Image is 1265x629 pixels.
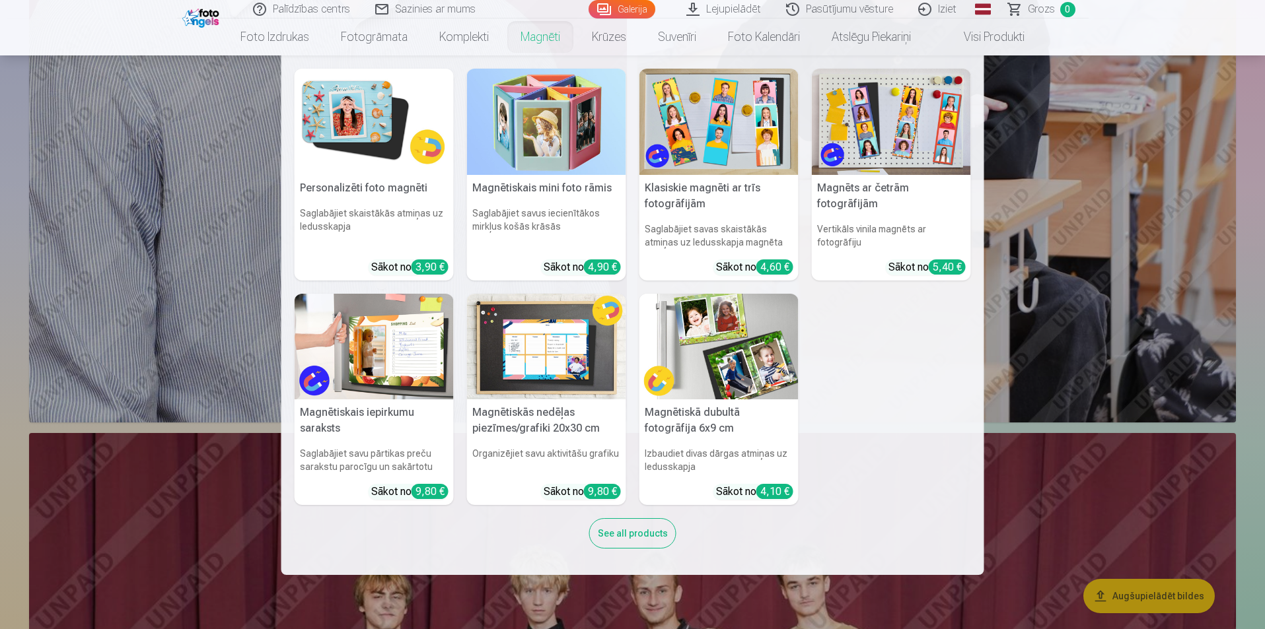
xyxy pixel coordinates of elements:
h6: Saglabājiet savu pārtikas preču sarakstu parocīgu un sakārtotu [295,442,454,479]
a: Visi produkti [927,18,1040,55]
div: Sākot no [888,259,966,275]
div: Sākot no [716,259,793,275]
a: Krūzes [576,18,642,55]
a: Magnētiskā dubultā fotogrāfija 6x9 cmMagnētiskā dubultā fotogrāfija 6x9 cmIzbaudiet divas dārgas ... [639,294,799,506]
img: Personalizēti foto magnēti [295,69,454,175]
a: Magnēts ar četrām fotogrāfijāmMagnēts ar četrām fotogrāfijāmVertikāls vinila magnēts ar fotogrāfi... [812,69,971,281]
div: Sākot no [544,484,621,500]
h6: Izbaudiet divas dārgas atmiņas uz ledusskapja [639,442,799,479]
div: 3,90 € [412,259,449,275]
div: 4,90 € [584,259,621,275]
a: Fotogrāmata [325,18,423,55]
h5: Klasiskie magnēti ar trīs fotogrāfijām [639,175,799,217]
a: Foto kalendāri [712,18,816,55]
h6: Vertikāls vinila magnēts ar fotogrāfiju [812,217,971,254]
img: Magnētiskās nedēļas piezīmes/grafiki 20x30 cm [467,294,626,400]
img: Magnētiskais mini foto rāmis [467,69,626,175]
h5: Magnētiskās nedēļas piezīmes/grafiki 20x30 cm [467,399,626,442]
a: Personalizēti foto magnētiPersonalizēti foto magnētiSaglabājiet skaistākās atmiņas uz ledusskapja... [295,69,454,281]
div: See all products [589,518,676,548]
span: Grozs [1028,1,1055,17]
img: Klasiskie magnēti ar trīs fotogrāfijām [639,69,799,175]
img: Magnētiskais iepirkumu saraksts [295,294,454,400]
a: Klasiskie magnēti ar trīs fotogrāfijāmKlasiskie magnēti ar trīs fotogrāfijāmSaglabājiet savas ska... [639,69,799,281]
a: Foto izdrukas [225,18,325,55]
a: Atslēgu piekariņi [816,18,927,55]
h6: Organizējiet savu aktivitāšu grafiku [467,442,626,479]
h5: Magnētiskais mini foto rāmis [467,175,626,201]
div: 5,40 € [929,259,966,275]
h6: Saglabājiet savus iecienītākos mirkļus košās krāsās [467,201,626,254]
a: Magnētiskās nedēļas piezīmes/grafiki 20x30 cmMagnētiskās nedēļas piezīmes/grafiki 20x30 cmOrganiz... [467,294,626,506]
h6: Saglabājiet skaistākās atmiņas uz ledusskapja [295,201,454,254]
h5: Magnētiskā dubultā fotogrāfija 6x9 cm [639,399,799,442]
a: See all products [589,525,676,539]
div: 4,10 € [756,484,793,499]
div: Sākot no [716,484,793,500]
div: Sākot no [544,259,621,275]
img: Magnēts ar četrām fotogrāfijām [812,69,971,175]
h5: Magnētiskais iepirkumu saraksts [295,399,454,442]
img: /fa1 [182,5,223,28]
div: 4,60 € [756,259,793,275]
img: Magnētiskā dubultā fotogrāfija 6x9 cm [639,294,799,400]
div: Sākot no [371,259,449,275]
span: 0 [1060,2,1075,17]
a: Magnētiskais iepirkumu sarakstsMagnētiskais iepirkumu sarakstsSaglabājiet savu pārtikas preču sar... [295,294,454,506]
h5: Personalizēti foto magnēti [295,175,454,201]
a: Magnētiskais mini foto rāmisMagnētiskais mini foto rāmisSaglabājiet savus iecienītākos mirkļus ko... [467,69,626,281]
div: 9,80 € [584,484,621,499]
a: Komplekti [423,18,505,55]
h5: Magnēts ar četrām fotogrāfijām [812,175,971,217]
div: 9,80 € [412,484,449,499]
a: Magnēti [505,18,576,55]
h6: Saglabājiet savas skaistākās atmiņas uz ledusskapja magnēta [639,217,799,254]
a: Suvenīri [642,18,712,55]
div: Sākot no [371,484,449,500]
